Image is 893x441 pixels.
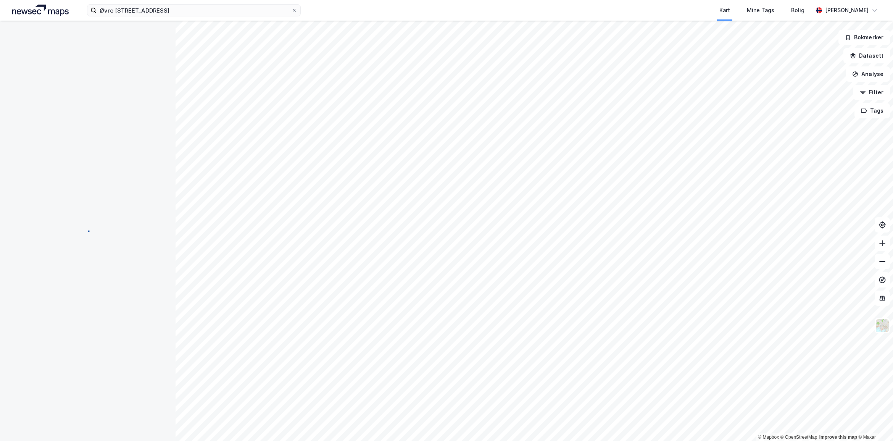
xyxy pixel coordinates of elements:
[12,5,69,16] img: logo.a4113a55bc3d86da70a041830d287a7e.svg
[838,30,890,45] button: Bokmerker
[819,435,857,440] a: Improve this map
[719,6,730,15] div: Kart
[780,435,817,440] a: OpenStreetMap
[846,66,890,82] button: Analyse
[854,103,890,118] button: Tags
[791,6,804,15] div: Bolig
[747,6,774,15] div: Mine Tags
[875,318,890,333] img: Z
[97,5,291,16] input: Søk på adresse, matrikkel, gårdeiere, leietakere eller personer
[825,6,869,15] div: [PERSON_NAME]
[758,435,779,440] a: Mapbox
[843,48,890,63] button: Datasett
[855,404,893,441] div: Kontrollprogram for chat
[82,220,94,233] img: spinner.a6d8c91a73a9ac5275cf975e30b51cfb.svg
[853,85,890,100] button: Filter
[855,404,893,441] iframe: Chat Widget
